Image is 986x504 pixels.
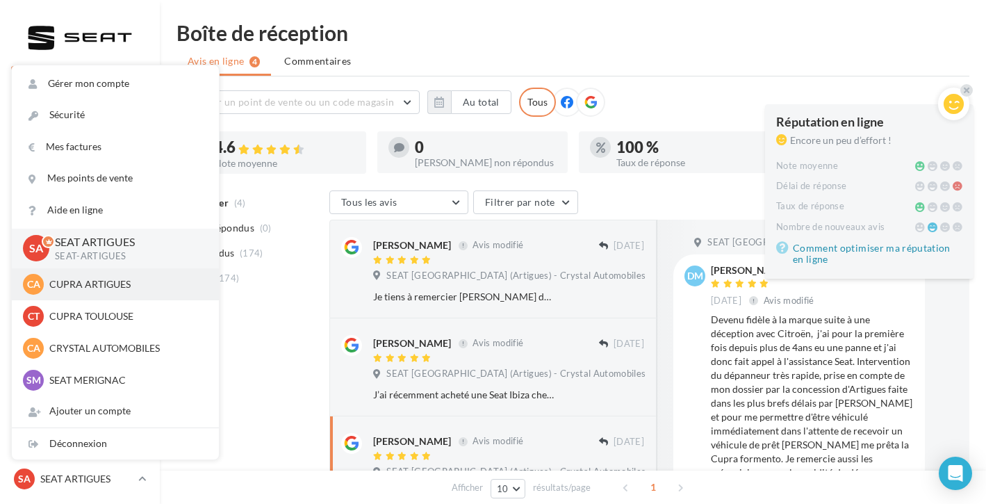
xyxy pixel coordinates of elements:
[176,22,969,43] div: Boîte de réception
[8,104,146,133] button: Notifications
[776,180,846,191] span: Délai de réponse
[29,241,43,257] span: SA
[616,158,757,168] div: Taux de réponse
[373,388,554,402] div: J’ai récemment acheté une Seat Ibiza chez Seat Artigues et je tiens à souligner la qualité except...
[519,88,556,117] div: Tous
[939,457,972,490] div: Open Intercom Messenger
[776,133,962,147] div: Encore un peu d’effort !
[12,195,219,226] a: Aide en ligne
[12,99,219,131] a: Sécurité
[373,238,451,252] div: [PERSON_NAME]
[12,163,219,194] a: Mes points de vente
[11,466,149,492] a: SA SEAT ARTIGUES
[8,313,151,342] a: Médiathèque
[12,428,219,460] div: Déconnexion
[27,277,40,291] span: CA
[776,240,962,268] a: Comment optimiser ma réputation en ligne
[49,373,202,387] p: SEAT MERIGNAC
[240,247,263,259] span: (174)
[12,68,219,99] a: Gérer mon compte
[55,234,197,250] p: SEAT ARTIGUES
[214,140,355,156] div: 4.6
[8,173,151,203] a: Boîte de réception4
[776,221,885,232] span: Nombre de nouveaux avis
[284,54,351,68] span: Commentaires
[614,338,644,350] span: [DATE]
[642,476,664,498] span: 1
[764,295,814,306] span: Avis modifié
[55,250,197,263] p: SEAT-ARTIGUES
[473,436,523,447] span: Avis modifié
[8,428,151,469] a: Campagnes DataOnDemand
[8,348,151,377] a: Calendrier
[18,472,31,486] span: SA
[12,396,219,427] div: Ajouter un compte
[188,96,394,108] span: Choisir un point de vente ou un code magasin
[12,131,219,163] a: Mes factures
[176,90,420,114] button: Choisir un point de vente ou un code magasin
[329,190,468,214] button: Tous les avis
[776,160,838,171] span: Note moyenne
[28,309,40,323] span: CT
[8,209,151,238] a: Visibilité en ligne
[711,266,817,275] div: [PERSON_NAME]
[49,309,202,323] p: CUPRA TOULOUSE
[190,221,254,235] span: Non répondus
[415,140,556,155] div: 0
[40,472,133,486] p: SEAT ARTIGUES
[27,341,40,355] span: CA
[707,236,967,249] span: SEAT [GEOGRAPHIC_DATA] (Artigues) - Crystal Automobiles
[8,278,151,307] a: Contacts
[26,373,41,387] span: SM
[533,481,591,494] span: résultats/page
[776,115,962,128] div: Réputation en ligne
[427,90,511,114] button: Au total
[452,481,483,494] span: Afficher
[711,295,741,307] span: [DATE]
[491,479,526,498] button: 10
[415,158,556,168] div: [PERSON_NAME] non répondus
[373,434,451,448] div: [PERSON_NAME]
[341,196,397,208] span: Tous les avis
[473,240,523,251] span: Avis modifié
[8,139,151,168] a: Opérations
[373,336,451,350] div: [PERSON_NAME]
[49,277,202,291] p: CUPRA ARTIGUES
[386,368,646,380] span: SEAT [GEOGRAPHIC_DATA] (Artigues) - Crystal Automobiles
[260,222,272,234] span: (0)
[497,483,509,494] span: 10
[614,240,644,252] span: [DATE]
[49,341,202,355] p: CRYSTAL AUTOMOBILES
[216,273,240,284] span: (174)
[214,158,355,168] div: Note moyenne
[8,382,151,423] a: PLV et print personnalisable
[386,466,646,478] span: SEAT [GEOGRAPHIC_DATA] (Artigues) - Crystal Automobiles
[776,200,844,211] span: Taux de réponse
[8,244,151,273] a: Campagnes
[373,290,554,304] div: Je tiens à remercier [PERSON_NAME] de m’avoir permise d’établir un contrat de location. Je suis t...
[687,269,703,283] span: dm
[473,190,578,214] button: Filtrer par note
[614,436,644,448] span: [DATE]
[386,270,646,282] span: SEAT [GEOGRAPHIC_DATA] (Artigues) - Crystal Automobiles
[451,90,511,114] button: Au total
[473,338,523,349] span: Avis modifié
[616,140,757,155] div: 100 %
